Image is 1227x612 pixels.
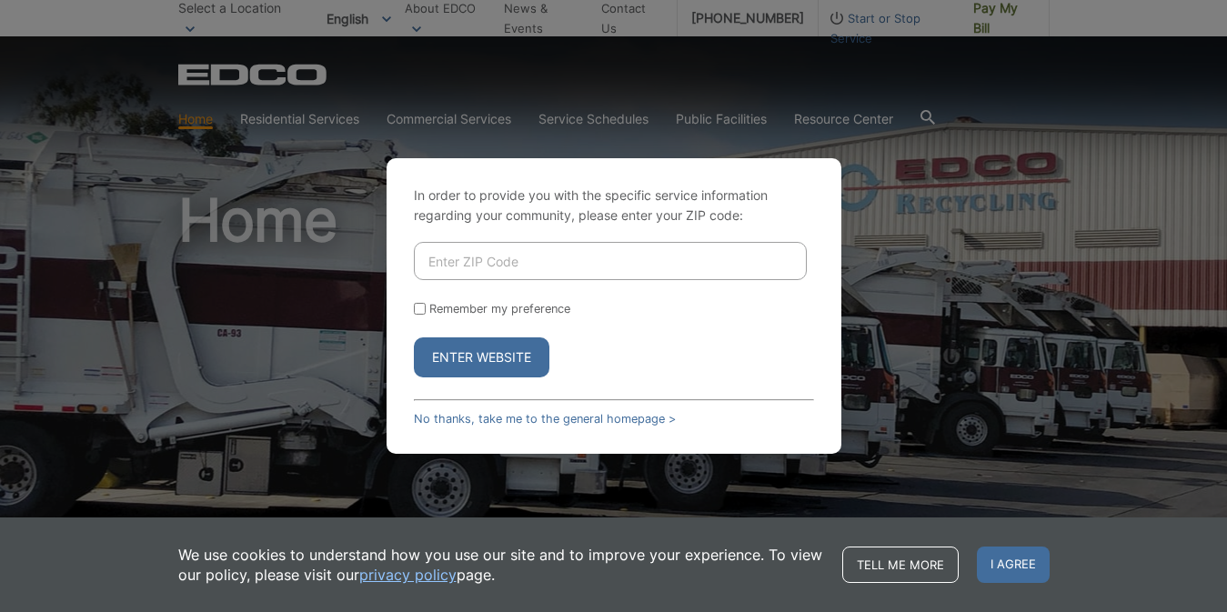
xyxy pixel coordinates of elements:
label: Remember my preference [429,302,570,316]
p: In order to provide you with the specific service information regarding your community, please en... [414,186,814,226]
span: I agree [977,547,1050,583]
p: We use cookies to understand how you use our site and to improve your experience. To view our pol... [178,545,824,585]
a: privacy policy [359,565,457,585]
button: Enter Website [414,337,549,377]
input: Enter ZIP Code [414,242,807,280]
a: No thanks, take me to the general homepage > [414,412,676,426]
a: Tell me more [842,547,959,583]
